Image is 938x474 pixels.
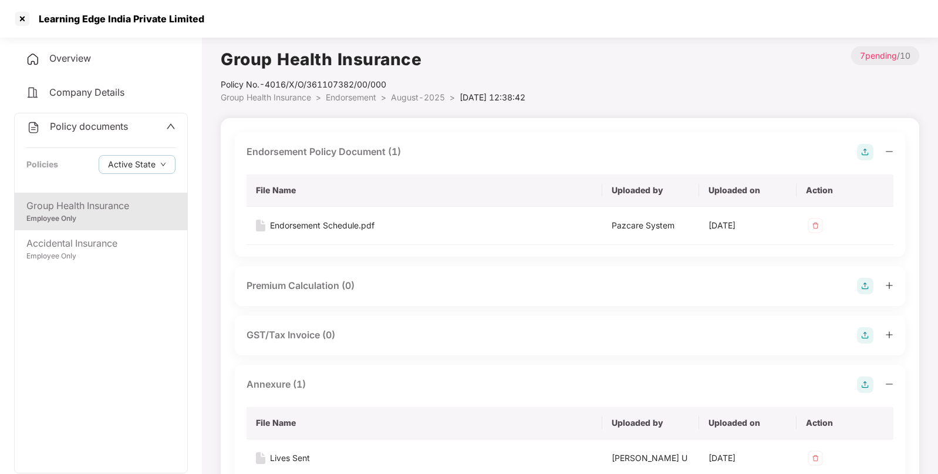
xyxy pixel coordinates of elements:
span: plus [885,281,893,290]
div: GST/Tax Invoice (0) [247,328,335,342]
th: Uploaded by [602,407,699,439]
span: Policy documents [50,120,128,132]
div: [DATE] [708,219,787,232]
div: Policies [26,158,58,171]
span: > [381,92,386,102]
th: Action [797,174,893,207]
div: Lives Sent [270,452,310,465]
div: Annexure (1) [247,377,306,392]
h1: Group Health Insurance [221,46,525,72]
span: minus [885,380,893,388]
th: Uploaded on [699,407,796,439]
div: Accidental Insurance [26,236,176,251]
span: > [450,92,455,102]
img: svg+xml;base64,PHN2ZyB4bWxucz0iaHR0cDovL3d3dy53My5vcmcvMjAwMC9zdmciIHdpZHRoPSIyOCIgaGVpZ2h0PSIyOC... [857,278,873,294]
img: svg+xml;base64,PHN2ZyB4bWxucz0iaHR0cDovL3d3dy53My5vcmcvMjAwMC9zdmciIHdpZHRoPSIyNCIgaGVpZ2h0PSIyNC... [26,52,40,66]
span: Group Health Insurance [221,92,311,102]
p: / 10 [851,46,919,65]
span: 7 pending [860,51,897,60]
img: svg+xml;base64,PHN2ZyB4bWxucz0iaHR0cDovL3d3dy53My5vcmcvMjAwMC9zdmciIHdpZHRoPSIzMiIgaGVpZ2h0PSIzMi... [806,449,825,468]
button: Active Statedown [99,155,176,174]
th: File Name [247,174,602,207]
th: Uploaded on [699,174,796,207]
img: svg+xml;base64,PHN2ZyB4bWxucz0iaHR0cDovL3d3dy53My5vcmcvMjAwMC9zdmciIHdpZHRoPSIyOCIgaGVpZ2h0PSIyOC... [857,376,873,393]
div: Endorsement Schedule.pdf [270,219,374,232]
div: Endorsement Policy Document (1) [247,144,401,159]
span: August-2025 [391,92,445,102]
span: Active State [108,158,156,171]
span: > [316,92,321,102]
span: Overview [49,52,91,64]
span: plus [885,331,893,339]
div: Employee Only [26,213,176,224]
div: Premium Calculation (0) [247,278,355,293]
th: Uploaded by [602,174,699,207]
span: down [160,162,166,168]
img: svg+xml;base64,PHN2ZyB4bWxucz0iaHR0cDovL3d3dy53My5vcmcvMjAwMC9zdmciIHdpZHRoPSIyNCIgaGVpZ2h0PSIyNC... [26,86,40,100]
div: Learning Edge India Private Limited [32,13,204,25]
img: svg+xml;base64,PHN2ZyB4bWxucz0iaHR0cDovL3d3dy53My5vcmcvMjAwMC9zdmciIHdpZHRoPSIxNiIgaGVpZ2h0PSIyMC... [256,452,265,464]
div: Policy No.- 4016/X/O/361107382/00/000 [221,78,525,91]
div: Pazcare System [612,219,690,232]
img: svg+xml;base64,PHN2ZyB4bWxucz0iaHR0cDovL3d3dy53My5vcmcvMjAwMC9zdmciIHdpZHRoPSIxNiIgaGVpZ2h0PSIyMC... [256,220,265,231]
img: svg+xml;base64,PHN2ZyB4bWxucz0iaHR0cDovL3d3dy53My5vcmcvMjAwMC9zdmciIHdpZHRoPSIyOCIgaGVpZ2h0PSIyOC... [857,144,873,160]
img: svg+xml;base64,PHN2ZyB4bWxucz0iaHR0cDovL3d3dy53My5vcmcvMjAwMC9zdmciIHdpZHRoPSIyNCIgaGVpZ2h0PSIyNC... [26,120,41,135]
div: Group Health Insurance [26,199,176,213]
img: svg+xml;base64,PHN2ZyB4bWxucz0iaHR0cDovL3d3dy53My5vcmcvMjAwMC9zdmciIHdpZHRoPSIyOCIgaGVpZ2h0PSIyOC... [857,327,873,344]
span: Company Details [49,86,124,98]
span: minus [885,147,893,156]
div: [DATE] [708,452,787,465]
span: [DATE] 12:38:42 [460,92,525,102]
span: up [166,122,176,131]
div: [PERSON_NAME] U [612,452,690,465]
div: Employee Only [26,251,176,262]
span: Endorsement [326,92,376,102]
th: File Name [247,407,602,439]
img: svg+xml;base64,PHN2ZyB4bWxucz0iaHR0cDovL3d3dy53My5vcmcvMjAwMC9zdmciIHdpZHRoPSIzMiIgaGVpZ2h0PSIzMi... [806,216,825,235]
th: Action [797,407,893,439]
